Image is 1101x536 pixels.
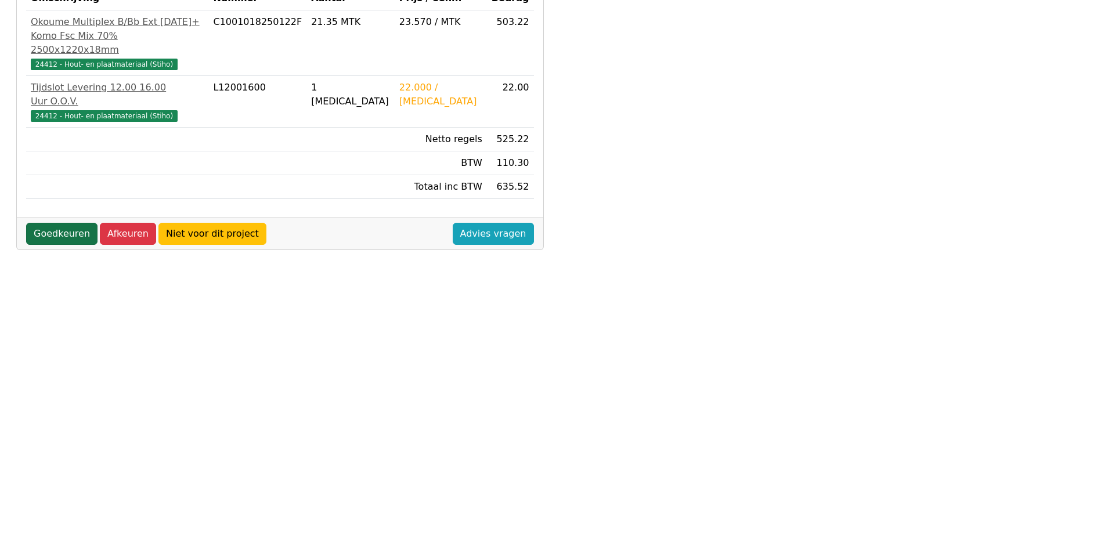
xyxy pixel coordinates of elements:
a: Advies vragen [453,223,534,245]
span: 24412 - Hout- en plaatmateriaal (Stiho) [31,59,178,70]
td: Netto regels [395,128,487,151]
span: 24412 - Hout- en plaatmateriaal (Stiho) [31,110,178,122]
td: BTW [395,151,487,175]
td: 110.30 [487,151,534,175]
div: Tijdslot Levering 12.00 16.00 Uur O.O.V. [31,81,204,108]
div: 22.000 / [MEDICAL_DATA] [399,81,482,108]
a: Goedkeuren [26,223,98,245]
a: Tijdslot Levering 12.00 16.00 Uur O.O.V.24412 - Hout- en plaatmateriaal (Stiho) [31,81,204,122]
td: L12001600 [208,76,306,128]
td: C1001018250122F [208,10,306,76]
td: 635.52 [487,175,534,199]
div: 23.570 / MTK [399,15,482,29]
a: Okoume Multiplex B/Bb Ext [DATE]+ Komo Fsc Mix 70% 2500x1220x18mm24412 - Hout- en plaatmateriaal ... [31,15,204,71]
div: 21.35 MTK [311,15,390,29]
div: Okoume Multiplex B/Bb Ext [DATE]+ Komo Fsc Mix 70% 2500x1220x18mm [31,15,204,57]
td: Totaal inc BTW [395,175,487,199]
td: 22.00 [487,76,534,128]
a: Afkeuren [100,223,156,245]
td: 525.22 [487,128,534,151]
a: Niet voor dit project [158,223,266,245]
div: 1 [MEDICAL_DATA] [311,81,390,108]
td: 503.22 [487,10,534,76]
